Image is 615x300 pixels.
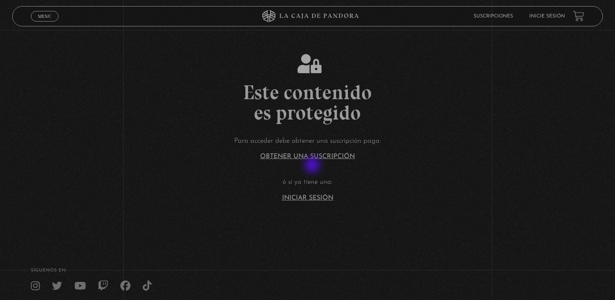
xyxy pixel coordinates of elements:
a: Obtener una suscripción [260,153,355,160]
span: Cerrar [35,21,54,26]
a: View your shopping cart [573,11,584,22]
a: Inicie sesión [529,14,565,19]
a: Iniciar Sesión [282,195,333,201]
h4: SÍguenos en: [31,268,585,273]
span: Menu [38,14,51,19]
a: Suscripciones [474,14,513,19]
